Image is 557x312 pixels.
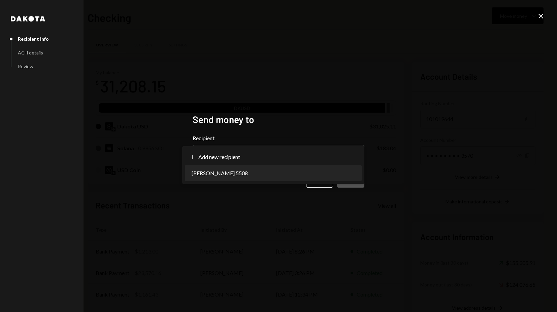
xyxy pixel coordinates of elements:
h2: Send money to [193,113,364,126]
button: Recipient [193,145,364,164]
div: ACH details [18,50,43,55]
div: Review [18,64,33,69]
span: [PERSON_NAME] 5508 [192,169,248,177]
label: Recipient [193,134,364,142]
div: Recipient info [18,36,49,42]
span: Add new recipient [198,153,240,161]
